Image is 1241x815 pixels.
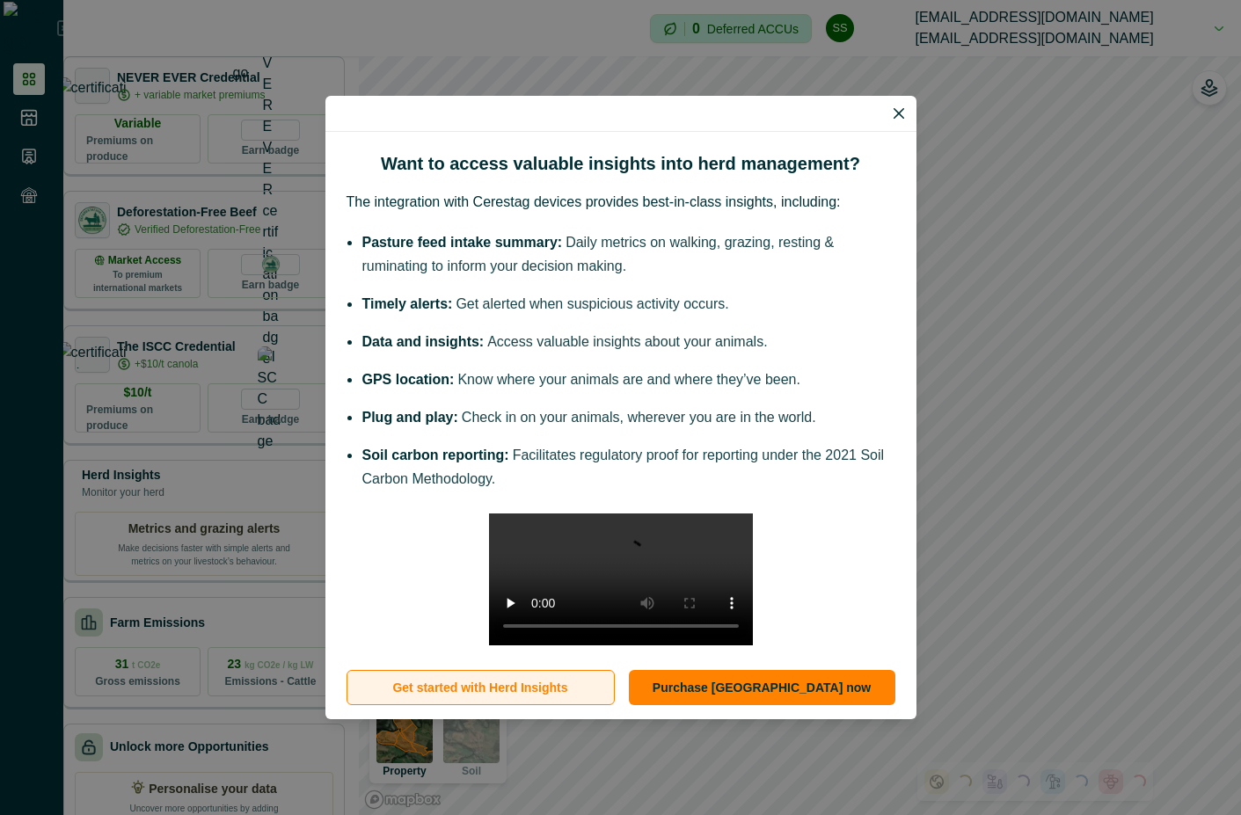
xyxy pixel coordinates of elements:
[362,372,455,387] span: GPS location:
[362,296,453,311] span: Timely alerts:
[362,235,835,273] span: Daily metrics on walking, grazing, resting & ruminating to inform your decision making.
[462,410,816,425] span: Check in on your animals, wherever you are in the world.
[362,448,509,462] span: Soil carbon reporting:
[362,334,485,349] span: Data and insights:
[362,235,563,250] span: Pasture feed intake summary:
[362,410,458,425] span: Plug and play:
[347,192,895,213] p: The integration with Cerestag devices provides best-in-class insights, including:
[362,448,885,486] span: Facilitates regulatory proof for reporting under the 2021 Soil Carbon Methodology.
[457,372,800,387] span: Know where your animals are and where they’ve been.
[487,334,767,349] span: Access valuable insights about your animals.
[347,670,615,705] button: Get started with Herd Insights
[347,153,895,174] h2: Want to access valuable insights into herd management?
[629,670,895,705] a: Purchase [GEOGRAPHIC_DATA] now
[456,296,728,311] span: Get alerted when suspicious activity occurs.
[885,99,913,127] button: Close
